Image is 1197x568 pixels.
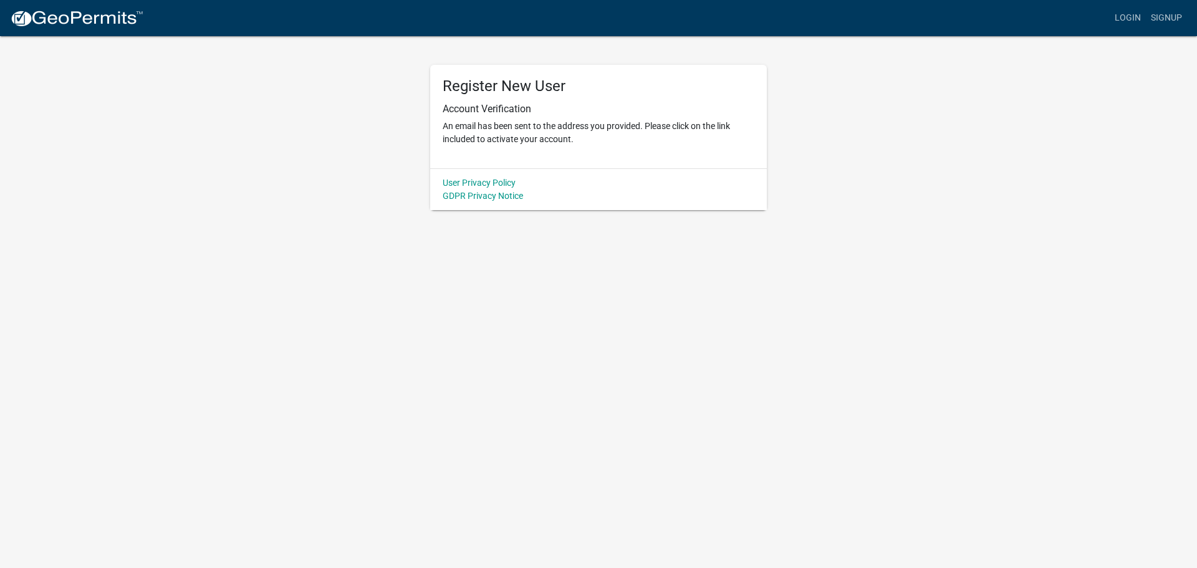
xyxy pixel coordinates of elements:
[443,77,754,95] h5: Register New User
[443,178,516,188] a: User Privacy Policy
[1146,6,1187,30] a: Signup
[1110,6,1146,30] a: Login
[443,191,523,201] a: GDPR Privacy Notice
[443,120,754,146] p: An email has been sent to the address you provided. Please click on the link included to activate...
[443,103,754,115] h6: Account Verification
